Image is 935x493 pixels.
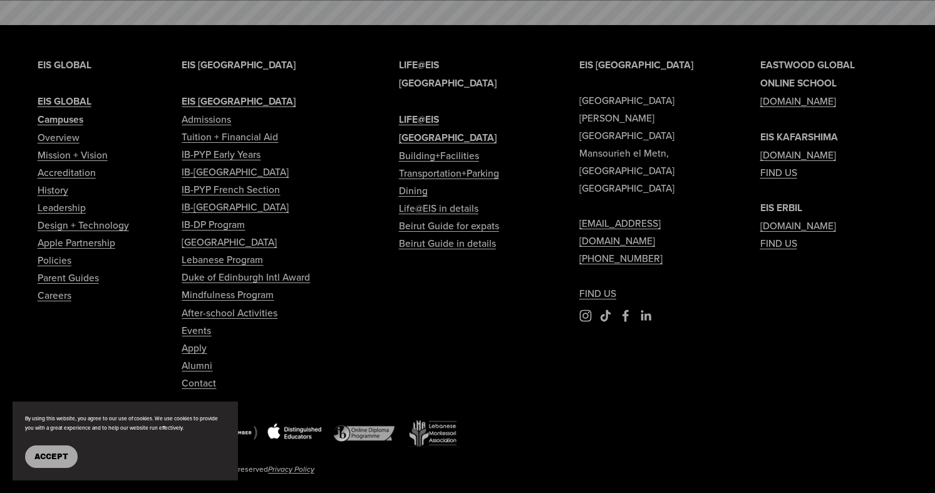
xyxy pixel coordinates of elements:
[38,94,91,108] strong: EIS GLOBAL
[639,309,652,322] a: LinkedIn
[399,164,499,182] a: Transportation+Parking
[399,147,479,164] a: Building+Facilities
[38,269,99,286] a: Parent Guides
[182,180,280,198] a: IB-PYP French Section
[399,182,428,199] a: Dining
[182,268,310,286] a: Duke of Edinburgh Intl Award
[38,199,86,216] a: Leadership
[399,234,496,252] a: Beirut Guide in details
[182,286,274,303] a: Mindfulness Program
[182,374,216,392] a: Contact
[760,234,797,252] a: FIND US
[399,58,497,90] strong: LIFE@EIS [GEOGRAPHIC_DATA]
[599,309,612,322] a: TikTok
[760,146,836,163] a: [DOMAIN_NAME]
[38,286,71,304] a: Careers
[25,414,225,433] p: By using this website, you agree to our use of cookies. We use cookies to provide you with a grea...
[760,217,836,234] a: [DOMAIN_NAME]
[399,199,478,217] a: Life@EIS in details
[399,217,499,234] a: Beirut Guide for expats
[38,112,83,127] strong: Campuses
[182,92,296,110] a: EIS [GEOGRAPHIC_DATA]
[760,92,836,110] a: [DOMAIN_NAME]
[399,112,497,145] strong: LIFE@EIS [GEOGRAPHIC_DATA]
[182,110,231,128] a: Admissions
[182,198,289,215] a: IB-[GEOGRAPHIC_DATA]
[579,249,663,267] a: [PHONE_NUMBER]
[760,200,802,215] strong: EIS ERBIL
[760,58,855,90] strong: EASTWOOD GLOBAL ONLINE SCHOOL
[38,181,68,199] a: History
[182,321,211,339] a: Events
[579,56,717,303] p: [GEOGRAPHIC_DATA] [PERSON_NAME][GEOGRAPHIC_DATA] Mansourieh el Metn, [GEOGRAPHIC_DATA] [GEOGRAPHI...
[25,445,78,468] button: Accept
[34,452,68,461] span: Accept
[182,58,296,72] strong: EIS [GEOGRAPHIC_DATA]
[268,462,314,476] a: Privacy Policy
[182,163,289,180] a: IB-[GEOGRAPHIC_DATA]
[760,163,797,181] a: FIND US
[38,251,71,269] a: Policies
[182,339,207,356] a: Apply
[619,309,632,322] a: Facebook
[38,128,80,146] a: Overview
[579,309,592,322] a: Instagram
[182,356,212,374] a: Alumni
[182,304,277,321] a: After-school Activities
[182,94,296,108] strong: EIS [GEOGRAPHIC_DATA]
[579,58,693,72] strong: EIS [GEOGRAPHIC_DATA]
[182,128,278,145] a: Tuition + Financial Aid
[38,58,91,72] strong: EIS GLOBAL
[38,110,83,128] a: Campuses
[579,214,717,249] a: [EMAIL_ADDRESS][DOMAIN_NAME]
[399,110,537,147] a: LIFE@EIS [GEOGRAPHIC_DATA]
[13,402,238,480] section: Cookie banner
[38,163,96,181] a: Accreditation
[38,146,108,163] a: Mission + Vision
[38,92,91,110] a: EIS GLOBAL
[182,233,277,251] a: [GEOGRAPHIC_DATA]
[38,216,129,234] a: Design + Technology
[38,234,115,251] a: Apple Partnership
[182,145,261,163] a: IB-PYP Early Years
[182,215,245,233] a: IB-DP Program
[268,464,314,474] em: Privacy Policy
[579,284,616,302] a: FIND US
[760,130,838,144] strong: EIS KAFARSHIMA
[182,251,263,268] a: Lebanese Program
